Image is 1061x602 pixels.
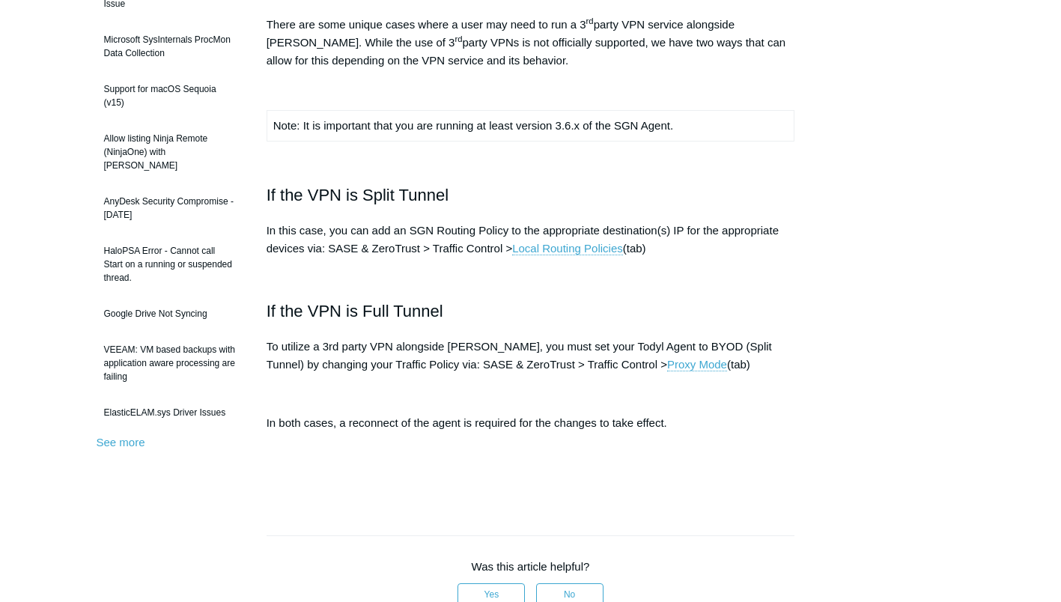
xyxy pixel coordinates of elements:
p: In this case, you can add an SGN Routing Policy to the appropriate destination(s) IP for the appr... [267,222,795,258]
a: Google Drive Not Syncing [97,300,244,328]
a: ElasticELAM.sys Driver Issues [97,398,244,427]
a: Microsoft SysInternals ProcMon Data Collection [97,25,244,67]
p: There are some unique cases where a user may need to run a 3 party VPN service alongside [PERSON_... [267,16,795,70]
a: See more [97,436,145,449]
p: In both cases, a reconnect of the agent is required for the changes to take effect. [267,414,795,432]
sup: rd [455,34,462,43]
a: Support for macOS Sequoia (v15) [97,75,244,117]
a: Allow listing Ninja Remote (NinjaOne) with [PERSON_NAME] [97,124,244,180]
h2: If the VPN is Full Tunnel [267,298,795,324]
a: HaloPSA Error - Cannot call Start on a running or suspended thread. [97,237,244,292]
a: AnyDesk Security Compromise - [DATE] [97,187,244,229]
a: VEEAM: VM based backups with application aware processing are failing [97,335,244,391]
a: Proxy Mode [667,358,727,371]
span: Was this article helpful? [472,560,590,573]
h2: If the VPN is Split Tunnel [267,182,795,208]
a: Local Routing Policies [512,242,623,255]
sup: rd [586,16,594,25]
p: To utilize a 3rd party VPN alongside [PERSON_NAME], you must set your Todyl Agent to BYOD (Split ... [267,338,795,374]
td: Note: It is important that you are running at least version 3.6.x of the SGN Agent. [267,110,794,141]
